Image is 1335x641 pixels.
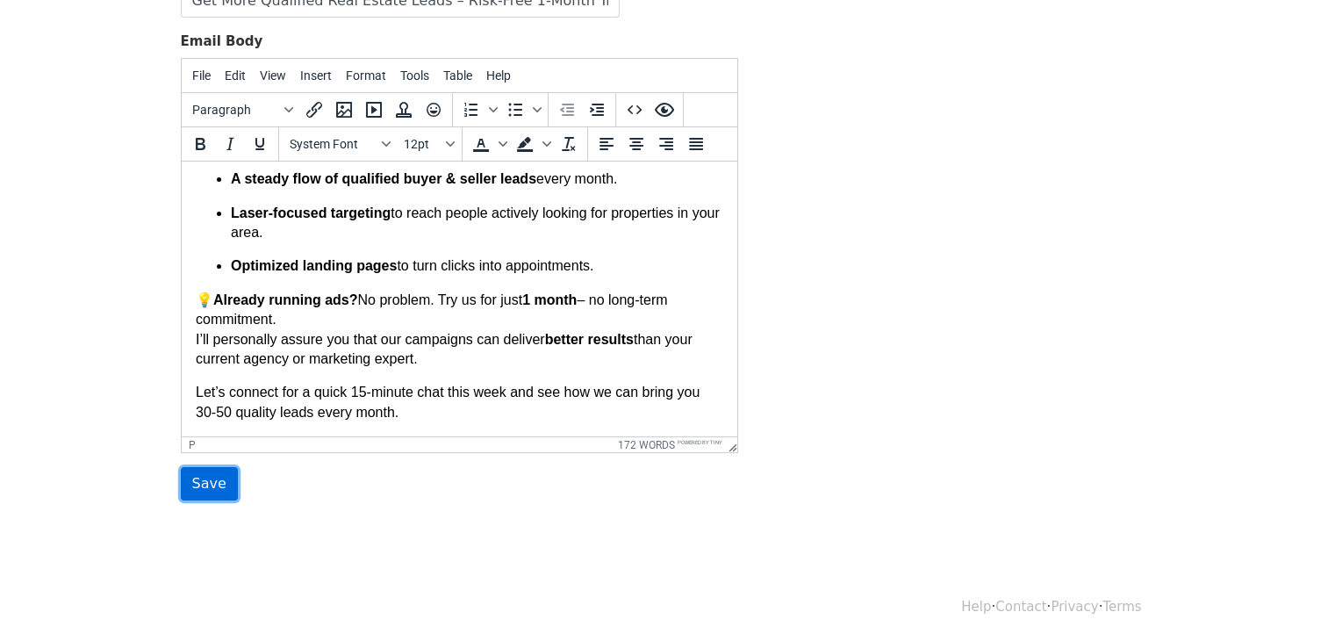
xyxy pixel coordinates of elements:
button: Align left [592,129,621,159]
button: Source code [620,95,650,125]
span: File [192,68,211,83]
button: Bold [185,129,215,159]
label: Email Body [181,32,263,52]
button: Align right [651,129,681,159]
div: Resize [722,437,737,452]
div: Numbered list [456,95,500,125]
a: Powered by Tiny [678,439,722,445]
a: Contact [995,599,1046,615]
button: Justify [681,129,711,159]
iframe: Rich Text Area. Press ALT-0 for help. [182,162,737,436]
button: Insert template [389,95,419,125]
button: Emoticons [419,95,449,125]
a: Terms [1102,599,1141,615]
span: Paragraph [192,103,278,117]
button: Align center [621,129,651,159]
div: Bullet list [500,95,544,125]
div: Background color [510,129,554,159]
button: Font sizes [397,129,458,159]
span: Table [443,68,472,83]
button: Increase indent [582,95,612,125]
button: Fonts [283,129,397,159]
a: Privacy [1051,599,1098,615]
button: 172 words [618,439,675,451]
button: Insert/edit media [359,95,389,125]
button: Italic [215,129,245,159]
iframe: Chat Widget [1247,557,1335,641]
span: 12pt [404,137,442,151]
div: Text color [466,129,510,159]
div: p [189,439,196,451]
button: Underline [245,129,275,159]
span: Format [346,68,386,83]
p: Let’s connect for a quick 15-minute chat this week and see how we can bring you 30-50 quality lea... [14,221,542,261]
button: Insert/edit link [299,95,329,125]
span: View [260,68,286,83]
span: Insert [300,68,332,83]
button: Clear formatting [554,129,584,159]
button: Decrease indent [552,95,582,125]
a: Help [961,599,991,615]
span: Help [486,68,511,83]
strong: better results [363,170,452,185]
span: Edit [225,68,246,83]
button: Insert/edit image [329,95,359,125]
button: Blocks [185,95,299,125]
span: Tools [400,68,429,83]
button: Preview [650,95,679,125]
span: System Font [290,137,376,151]
input: Save [181,467,238,501]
